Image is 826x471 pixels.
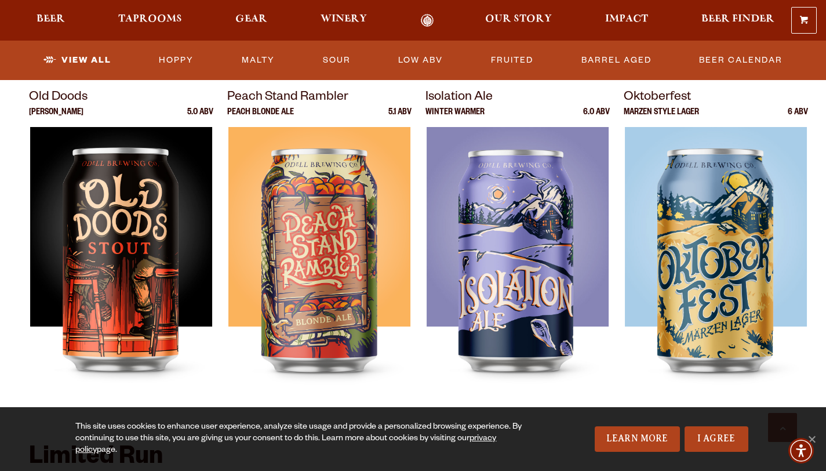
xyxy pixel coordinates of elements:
a: Peach Stand Rambler Peach Blonde Ale 5.1 ABV Peach Stand Rambler Peach Stand Rambler [227,88,412,417]
p: Isolation Ale [425,88,610,108]
a: Low ABV [394,47,447,74]
p: Peach Stand Rambler [227,88,412,108]
span: Beer [37,15,65,24]
a: Beer Calendar [694,47,787,74]
a: Sour [318,47,355,74]
div: This site uses cookies to enhance user experience, analyze site usage and provide a personalized ... [75,422,536,456]
a: Barrel Aged [577,47,656,74]
span: Beer Finder [701,15,774,24]
span: Impact [605,15,648,24]
p: 5.1 ABV [388,108,412,127]
p: 5.0 ABV [187,108,213,127]
a: Winery [313,14,374,27]
a: Beer Finder [694,14,782,27]
a: Oktoberfest Marzen Style Lager 6 ABV Oktoberfest Oktoberfest [624,88,808,417]
p: Winter Warmer [425,108,485,127]
a: Learn More [595,426,680,452]
a: Old Doods [PERSON_NAME] 5.0 ABV Old Doods Old Doods [29,88,213,417]
a: Malty [237,47,279,74]
p: Marzen Style Lager [624,108,699,127]
a: I Agree [685,426,748,452]
a: View All [39,47,116,74]
img: Oktoberfest [625,127,807,417]
a: Impact [598,14,656,27]
div: Accessibility Menu [788,438,814,463]
p: 6.0 ABV [583,108,610,127]
a: Beer [29,14,72,27]
span: Taprooms [118,15,182,24]
a: Isolation Ale Winter Warmer 6.0 ABV Isolation Ale Isolation Ale [425,88,610,417]
span: Winery [321,15,367,24]
a: Hoppy [154,47,198,74]
img: Peach Stand Rambler [228,127,410,417]
a: Taprooms [111,14,190,27]
p: 6 ABV [788,108,808,127]
img: Isolation Ale [427,127,609,417]
span: Gear [235,15,267,24]
a: Fruited [486,47,538,74]
a: Our Story [478,14,559,27]
p: [PERSON_NAME] [29,108,83,127]
img: Old Doods [30,127,212,417]
p: Peach Blonde Ale [227,108,294,127]
a: Odell Home [405,14,449,27]
p: Old Doods [29,88,213,108]
p: Oktoberfest [624,88,808,108]
span: Our Story [485,15,552,24]
a: Gear [228,14,275,27]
